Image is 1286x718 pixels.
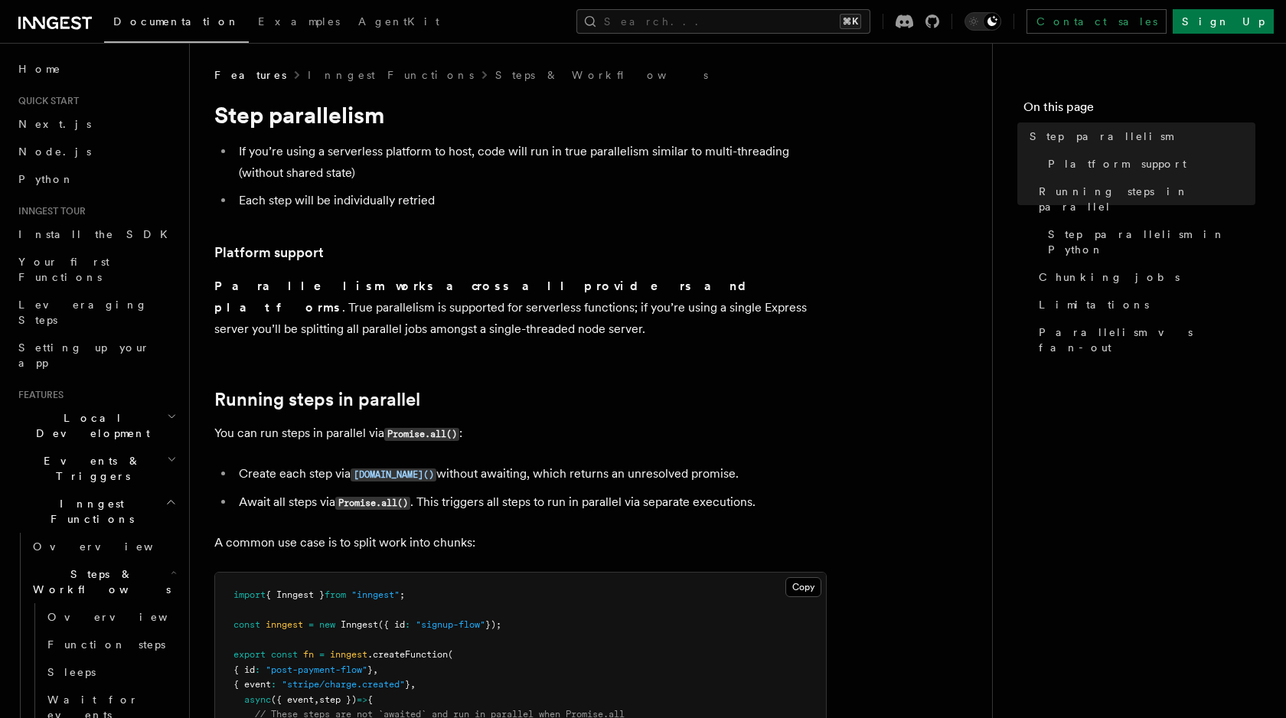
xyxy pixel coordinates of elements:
[18,228,177,240] span: Install the SDK
[1039,297,1149,312] span: Limitations
[840,14,861,29] kbd: ⌘K
[319,619,335,630] span: new
[1039,325,1255,355] span: Parallelism vs fan-out
[1042,150,1255,178] a: Platform support
[319,694,357,705] span: step })
[18,299,148,326] span: Leveraging Steps
[495,67,708,83] a: Steps & Workflows
[1048,156,1186,171] span: Platform support
[964,12,1001,31] button: Toggle dark mode
[1048,227,1255,257] span: Step parallelism in Python
[27,566,171,597] span: Steps & Workflows
[12,334,180,377] a: Setting up your app
[18,61,61,77] span: Home
[113,15,240,28] span: Documentation
[367,694,373,705] span: {
[373,664,378,675] span: ,
[233,619,260,630] span: const
[214,279,759,315] strong: Parallelism works across all providers and platforms
[104,5,249,43] a: Documentation
[12,248,180,291] a: Your first Functions
[271,649,298,660] span: const
[576,9,870,34] button: Search...⌘K
[416,619,485,630] span: "signup-flow"
[249,5,349,41] a: Examples
[349,5,449,41] a: AgentKit
[266,619,303,630] span: inngest
[358,15,439,28] span: AgentKit
[214,276,827,340] p: . True parallelism is supported for serverless functions; if you’re using a single Express server...
[234,190,827,211] li: Each step will be individually retried
[18,256,109,283] span: Your first Functions
[12,165,180,193] a: Python
[1039,184,1255,214] span: Running steps in parallel
[41,631,180,658] a: Function steps
[367,664,373,675] span: }
[1030,129,1173,144] span: Step parallelism
[1173,9,1274,34] a: Sign Up
[233,679,271,690] span: { event
[233,589,266,600] span: import
[47,638,165,651] span: Function steps
[1033,318,1255,361] a: Parallelism vs fan-out
[12,496,165,527] span: Inngest Functions
[47,611,205,623] span: Overview
[233,649,266,660] span: export
[357,694,367,705] span: =>
[18,118,91,130] span: Next.js
[214,423,827,445] p: You can run steps in parallel via :
[1027,9,1167,34] a: Contact sales
[1039,269,1180,285] span: Chunking jobs
[405,619,410,630] span: :
[234,491,827,514] li: Await all steps via . This triggers all steps to run in parallel via separate executions.
[303,649,314,660] span: fn
[12,138,180,165] a: Node.js
[378,619,405,630] span: ({ id
[325,589,346,600] span: from
[244,694,271,705] span: async
[12,447,180,490] button: Events & Triggers
[282,679,405,690] span: "stripe/charge.created"
[18,145,91,158] span: Node.js
[308,67,474,83] a: Inngest Functions
[12,220,180,248] a: Install the SDK
[41,603,180,631] a: Overview
[335,497,410,510] code: Promise.all()
[47,666,96,678] span: Sleeps
[367,649,448,660] span: .createFunction
[314,694,319,705] span: ,
[12,453,167,484] span: Events & Triggers
[485,619,501,630] span: });
[27,560,180,603] button: Steps & Workflows
[341,619,378,630] span: Inngest
[271,679,276,690] span: :
[1033,263,1255,291] a: Chunking jobs
[12,95,79,107] span: Quick start
[214,532,827,553] p: A common use case is to split work into chunks:
[33,540,191,553] span: Overview
[1033,291,1255,318] a: Limitations
[1023,122,1255,150] a: Step parallelism
[266,589,325,600] span: { Inngest }
[330,649,367,660] span: inngest
[785,577,821,597] button: Copy
[266,664,367,675] span: "post-payment-flow"
[319,649,325,660] span: =
[12,389,64,401] span: Features
[233,664,255,675] span: { id
[12,404,180,447] button: Local Development
[12,410,167,441] span: Local Development
[255,664,260,675] span: :
[351,589,400,600] span: "inngest"
[12,55,180,83] a: Home
[214,67,286,83] span: Features
[405,679,410,690] span: }
[1033,178,1255,220] a: Running steps in parallel
[41,658,180,686] a: Sleeps
[410,679,416,690] span: ,
[351,468,436,481] code: [DOMAIN_NAME]()
[234,463,827,485] li: Create each step via without awaiting, which returns an unresolved promise.
[384,428,459,441] code: Promise.all()
[18,341,150,369] span: Setting up your app
[448,649,453,660] span: (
